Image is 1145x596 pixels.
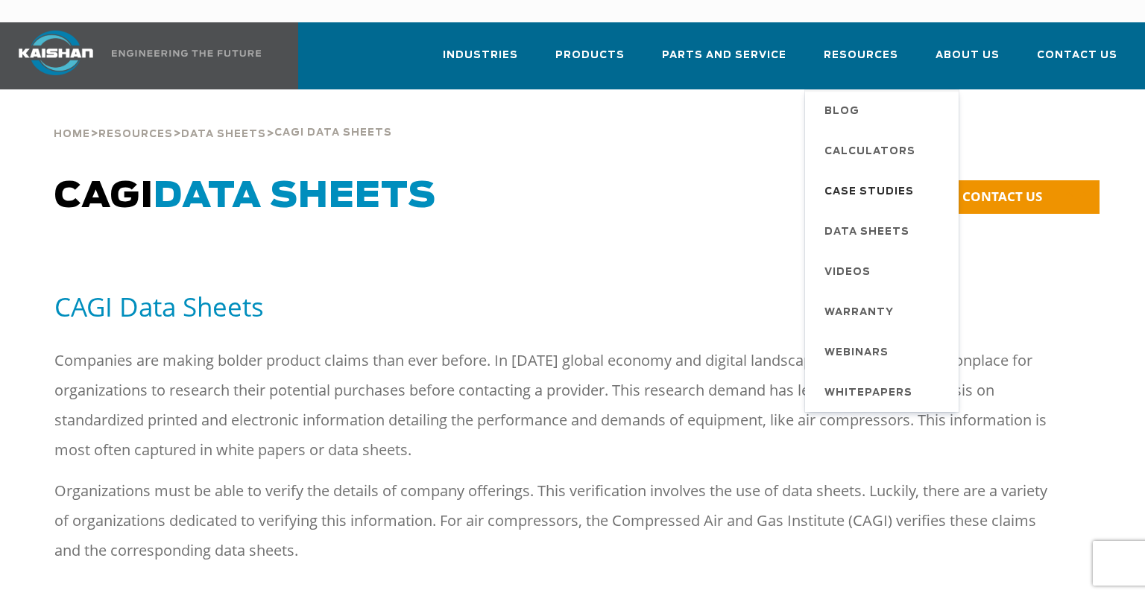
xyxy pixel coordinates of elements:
[810,90,959,130] a: Blog
[824,99,859,124] span: Blog
[810,171,959,211] a: Case Studies
[1037,47,1117,64] span: Contact Us
[824,139,915,165] span: Calculators
[810,372,959,412] a: Whitepapers
[915,180,1100,214] a: CONTACT US
[112,50,261,57] img: Engineering the future
[181,127,266,140] a: Data Sheets
[824,300,894,326] span: Warranty
[1037,36,1117,86] a: Contact Us
[555,47,625,64] span: Products
[824,260,871,285] span: Videos
[54,346,1063,465] p: Companies are making bolder product claims than ever before. In [DATE] global economy and digital...
[824,36,898,86] a: Resources
[54,89,392,146] div: > > >
[810,251,959,291] a: Videos
[274,128,392,138] span: Cagi Data Sheets
[662,36,786,86] a: Parts and Service
[54,127,90,140] a: Home
[443,36,518,86] a: Industries
[824,180,914,205] span: Case Studies
[181,130,266,139] span: Data Sheets
[810,332,959,372] a: Webinars
[54,290,1090,323] h5: CAGI Data Sheets
[98,130,173,139] span: Resources
[810,291,959,332] a: Warranty
[54,179,436,215] span: CAGI
[662,47,786,64] span: Parts and Service
[54,476,1063,565] p: Organizations must be able to verify the details of company offerings. This verification involves...
[824,47,898,64] span: Resources
[154,179,436,215] span: Data Sheets
[936,36,1000,86] a: About Us
[936,47,1000,64] span: About Us
[810,130,959,171] a: Calculators
[824,381,912,406] span: Whitepapers
[54,130,90,139] span: Home
[555,36,625,86] a: Products
[824,340,889,366] span: Webinars
[810,211,959,251] a: Data Sheets
[824,220,909,245] span: Data Sheets
[443,47,518,64] span: Industries
[962,188,1042,205] span: CONTACT US
[98,127,173,140] a: Resources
